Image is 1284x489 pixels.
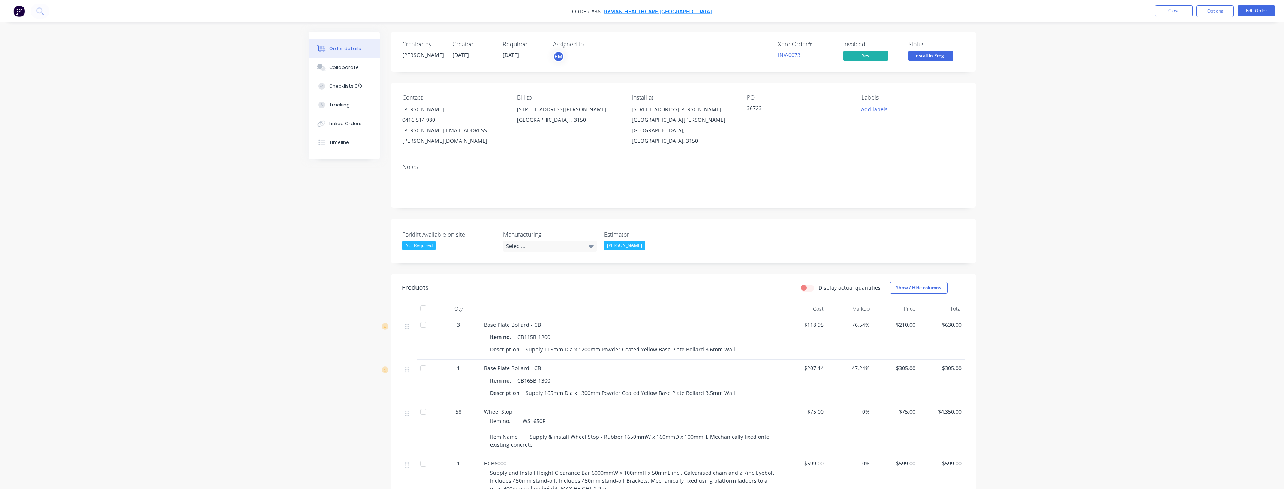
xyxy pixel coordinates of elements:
div: Order details [329,45,361,52]
span: $599.00 [876,459,916,467]
div: Created [452,41,494,48]
div: Assigned to [553,41,628,48]
button: Edit Order [1238,5,1275,16]
div: [STREET_ADDRESS][PERSON_NAME] [517,104,620,115]
span: Wheel Stop [484,408,512,415]
div: Total [918,301,965,316]
button: BM [553,51,564,62]
span: Item no. WS1650R Item Name Supply & install Wheel Stop - Rubber 1650mmW x 160mmD x 100mmH. Mechan... [490,417,771,448]
img: Factory [13,6,25,17]
a: INV-0073 [778,51,800,58]
div: [PERSON_NAME] [604,241,645,250]
span: 1 [457,364,460,372]
button: Add labels [857,104,892,114]
div: [GEOGRAPHIC_DATA][PERSON_NAME][GEOGRAPHIC_DATA], [GEOGRAPHIC_DATA], 3150 [632,115,734,146]
div: Item no. [490,332,514,342]
div: Required [503,41,544,48]
span: HCB6000 [484,460,506,467]
div: Description [490,344,523,355]
span: $207.14 [784,364,824,372]
span: $118.95 [784,321,824,329]
div: 0416 514 980 [402,115,505,125]
a: Ryman Healthcare [GEOGRAPHIC_DATA] [604,8,712,15]
label: Estimator [604,230,698,239]
div: Description [490,387,523,398]
span: $75.00 [784,408,824,416]
div: Xero Order # [778,41,834,48]
div: [STREET_ADDRESS][PERSON_NAME][GEOGRAPHIC_DATA][PERSON_NAME][GEOGRAPHIC_DATA], [GEOGRAPHIC_DATA], ... [632,104,734,146]
button: Checklists 0/0 [309,77,380,96]
span: 0% [830,459,870,467]
button: Tracking [309,96,380,114]
span: $599.00 [921,459,962,467]
div: Supply 165mm Dia x 1300mm Powder Coated Yellow Base Plate Bollard 3.5mm Wall [523,387,738,398]
div: Markup [827,301,873,316]
span: $305.00 [921,364,962,372]
div: Qty [436,301,481,316]
span: [DATE] [503,51,519,58]
div: CB115B-1200 [514,332,553,342]
button: Show / Hide columns [890,282,948,294]
div: PO [747,94,850,101]
span: 0% [830,408,870,416]
button: Collaborate [309,58,380,77]
span: Base Plate Bollard - CB [484,321,541,328]
div: Select... [503,241,597,252]
div: Price [873,301,919,316]
div: Created by [402,41,443,48]
div: Collaborate [329,64,359,71]
div: Linked Orders [329,120,361,127]
span: $4,350.00 [921,408,962,416]
span: 1 [457,459,460,467]
span: $630.00 [921,321,962,329]
div: Checklists 0/0 [329,83,362,90]
div: Timeline [329,139,349,146]
button: Close [1155,5,1193,16]
span: [DATE] [452,51,469,58]
div: Labels [861,94,964,101]
label: Display actual quantities [818,284,881,292]
span: $210.00 [876,321,916,329]
div: [PERSON_NAME]0416 514 980[PERSON_NAME][EMAIL_ADDRESS][PERSON_NAME][DOMAIN_NAME] [402,104,505,146]
div: Notes [402,163,965,170]
div: Products [402,283,428,292]
div: Cost [781,301,827,316]
button: Timeline [309,133,380,152]
div: [GEOGRAPHIC_DATA], , 3150 [517,115,620,125]
div: CB165B-1300 [514,375,553,386]
div: Install at [632,94,734,101]
span: $305.00 [876,364,916,372]
label: Manufacturing [503,230,597,239]
button: Options [1196,5,1234,17]
label: Forklift Avaliable on site [402,230,496,239]
span: $599.00 [784,459,824,467]
div: [PERSON_NAME] [402,51,443,59]
div: [PERSON_NAME][EMAIL_ADDRESS][PERSON_NAME][DOMAIN_NAME] [402,125,505,146]
span: 76.54% [830,321,870,329]
div: Invoiced [843,41,899,48]
span: Base Plate Bollard - CB [484,365,541,372]
span: 3 [457,321,460,329]
div: [STREET_ADDRESS][PERSON_NAME] [632,104,734,115]
div: Not Required [402,241,436,250]
div: 36723 [747,104,841,115]
div: Status [908,41,965,48]
div: Item no. [490,375,514,386]
div: Supply 115mm Dia x 1200mm Powder Coated Yellow Base Plate Bollard 3.6mm Wall [523,344,738,355]
div: [PERSON_NAME] [402,104,505,115]
button: Order details [309,39,380,58]
div: Contact [402,94,505,101]
div: Tracking [329,102,350,108]
span: 58 [455,408,461,416]
div: [STREET_ADDRESS][PERSON_NAME][GEOGRAPHIC_DATA], , 3150 [517,104,620,128]
span: Yes [843,51,888,60]
span: $75.00 [876,408,916,416]
span: 47.24% [830,364,870,372]
span: Install in Prog... [908,51,953,60]
button: Install in Prog... [908,51,953,62]
span: Order #36 - [572,8,604,15]
button: Linked Orders [309,114,380,133]
div: Bill to [517,94,620,101]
